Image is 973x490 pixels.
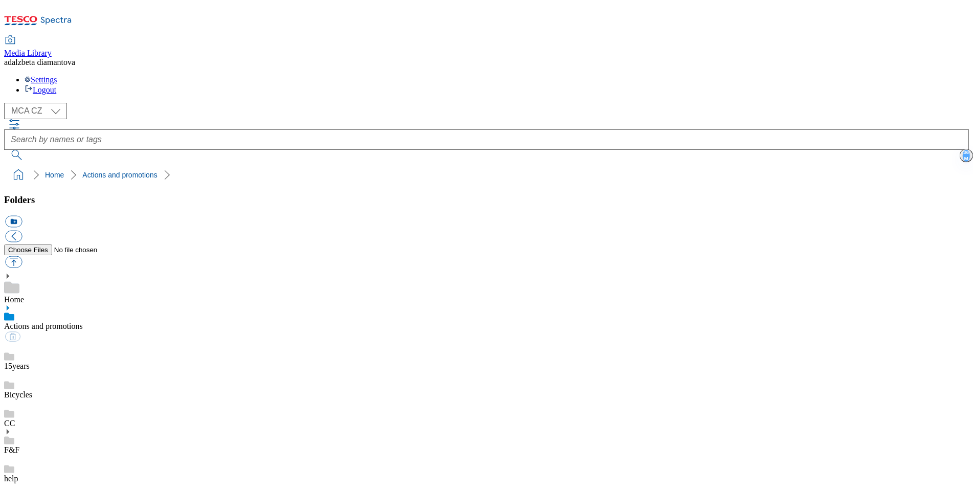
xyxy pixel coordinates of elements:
[4,362,30,370] a: 15years
[4,194,969,206] h3: Folders
[25,75,57,84] a: Settings
[45,171,64,179] a: Home
[4,58,12,66] span: ad
[4,446,19,454] a: F&F
[4,390,32,399] a: Bicycles
[4,165,969,185] nav: breadcrumb
[12,58,75,66] span: alzbeta diamantova
[4,295,24,304] a: Home
[4,322,83,330] a: Actions and promotions
[82,171,157,179] a: Actions and promotions
[4,36,52,58] a: Media Library
[4,49,52,57] span: Media Library
[4,129,969,150] input: Search by names or tags
[4,419,15,428] a: CC
[25,85,56,94] a: Logout
[4,474,18,483] a: help
[10,167,27,183] a: home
